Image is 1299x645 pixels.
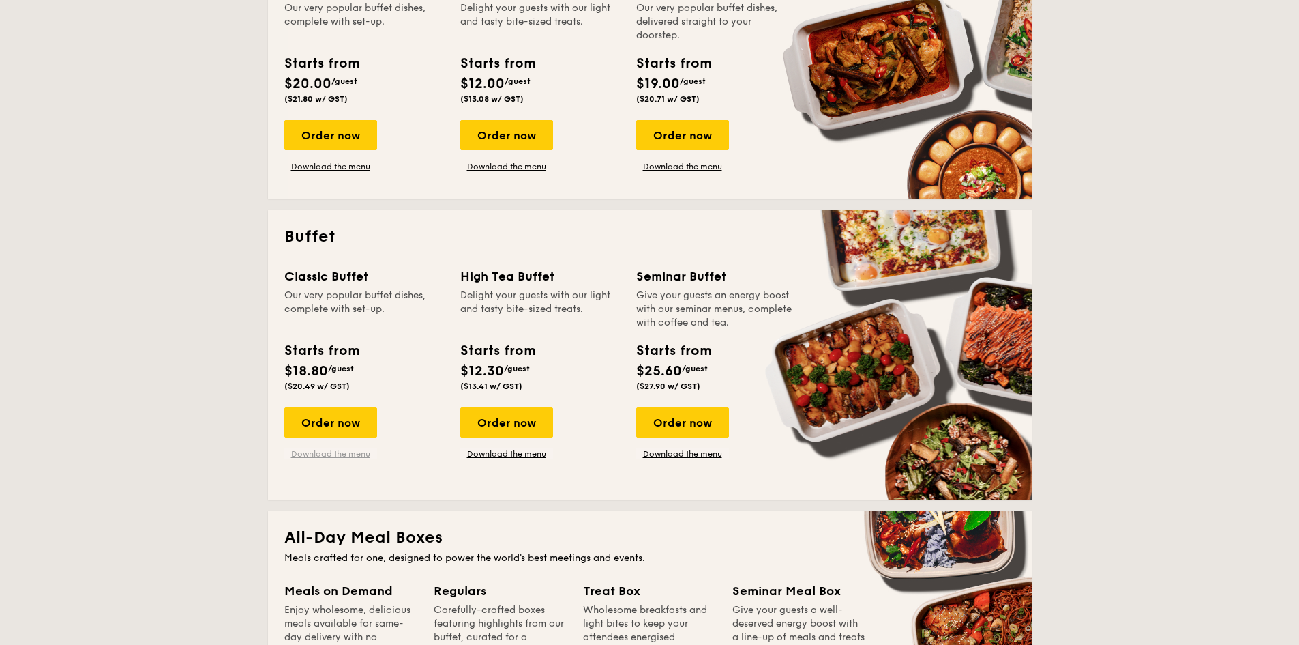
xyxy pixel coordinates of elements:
h2: All-Day Meal Boxes [284,527,1015,549]
a: Download the menu [636,161,729,172]
a: Download the menu [284,448,377,459]
span: /guest [331,76,357,86]
div: Treat Box [583,582,716,601]
span: ($13.41 w/ GST) [460,382,522,391]
div: Seminar Meal Box [732,582,865,601]
span: /guest [680,76,706,86]
div: Order now [636,120,729,150]
div: Our very popular buffet dishes, complete with set-up. [284,289,444,330]
span: /guest [505,76,531,86]
h2: Buffet [284,226,1015,248]
span: ($27.90 w/ GST) [636,382,700,391]
span: ($20.71 w/ GST) [636,94,700,104]
div: Starts from [284,341,359,361]
span: $12.00 [460,76,505,92]
span: $25.60 [636,363,682,379]
div: Starts from [460,53,535,74]
div: Delight your guests with our light and tasty bite-sized treats. [460,289,620,330]
span: /guest [682,364,708,373]
div: Our very popular buffet dishes, delivered straight to your doorstep. [636,1,796,42]
div: Our very popular buffet dishes, complete with set-up. [284,1,444,42]
div: High Tea Buffet [460,267,620,286]
div: Meals crafted for one, designed to power the world's best meetings and events. [284,551,1015,565]
div: Starts from [460,341,535,361]
span: $12.30 [460,363,504,379]
div: Meals on Demand [284,582,417,601]
span: /guest [504,364,530,373]
div: Order now [284,120,377,150]
span: ($13.08 w/ GST) [460,94,524,104]
a: Download the menu [460,448,553,459]
div: Seminar Buffet [636,267,796,286]
div: Order now [284,407,377,438]
div: Delight your guests with our light and tasty bite-sized treats. [460,1,620,42]
a: Download the menu [636,448,729,459]
div: Classic Buffet [284,267,444,286]
span: /guest [328,364,354,373]
a: Download the menu [460,161,553,172]
span: $20.00 [284,76,331,92]
div: Starts from [636,341,711,361]
a: Download the menu [284,161,377,172]
div: Order now [636,407,729,438]
span: ($20.49 w/ GST) [284,382,350,391]
div: Starts from [636,53,711,74]
div: Starts from [284,53,359,74]
div: Order now [460,407,553,438]
span: $18.80 [284,363,328,379]
div: Give your guests an energy boost with our seminar menus, complete with coffee and tea. [636,289,796,330]
span: $19.00 [636,76,680,92]
div: Order now [460,120,553,150]
div: Regulars [434,582,567,601]
span: ($21.80 w/ GST) [284,94,348,104]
